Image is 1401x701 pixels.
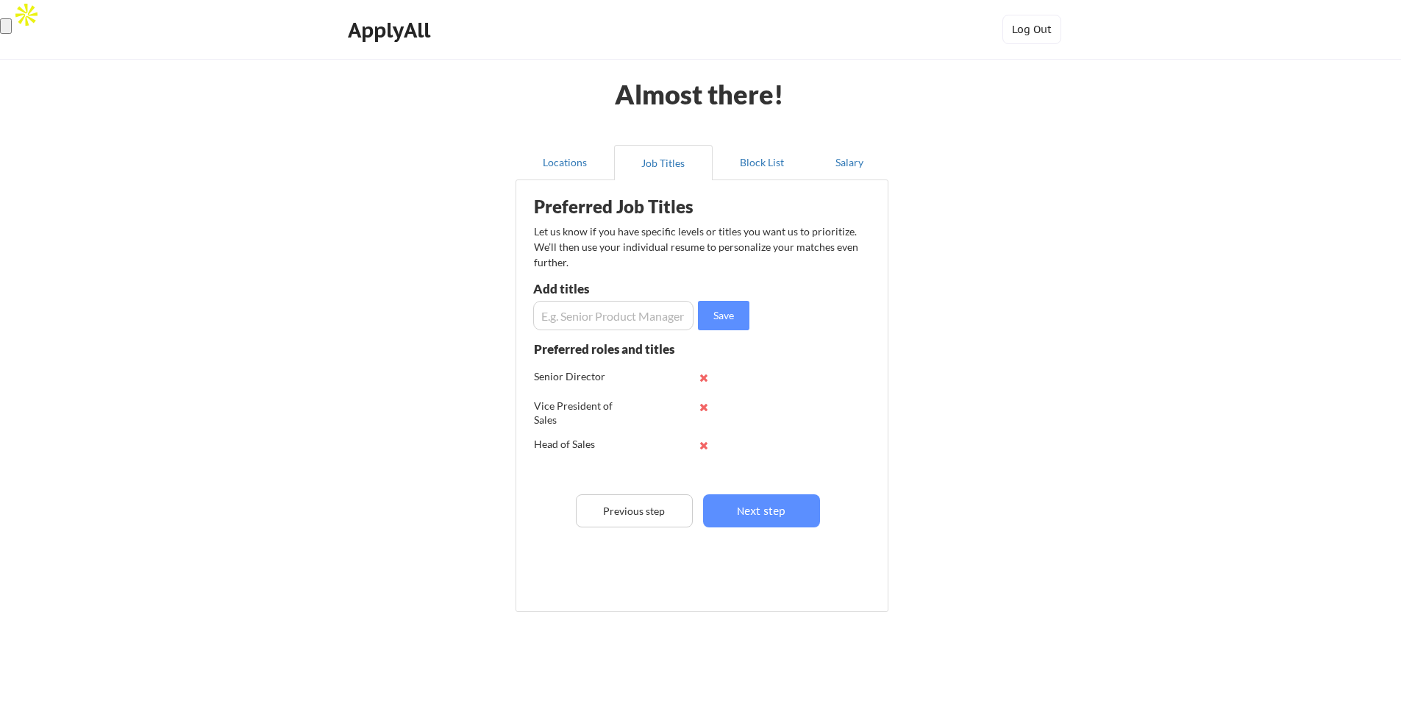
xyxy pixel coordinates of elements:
[703,494,820,527] button: Next step
[534,198,719,216] div: Preferred Job Titles
[698,301,749,330] button: Save
[576,494,693,527] button: Previous step
[614,145,713,180] button: Job Titles
[534,369,630,384] div: Senior Director
[597,81,802,107] div: Almost there!
[534,399,630,427] div: Vice President of Sales
[533,301,694,330] input: E.g. Senior Product Manager
[713,145,811,180] button: Block List
[533,282,690,295] div: Add titles
[348,18,435,43] div: ApplyAll
[534,343,693,355] div: Preferred roles and titles
[534,224,860,270] div: Let us know if you have specific levels or titles you want us to prioritize. We’ll then use your ...
[534,437,630,452] div: Head of Sales
[811,145,888,180] button: Salary
[516,145,614,180] button: Locations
